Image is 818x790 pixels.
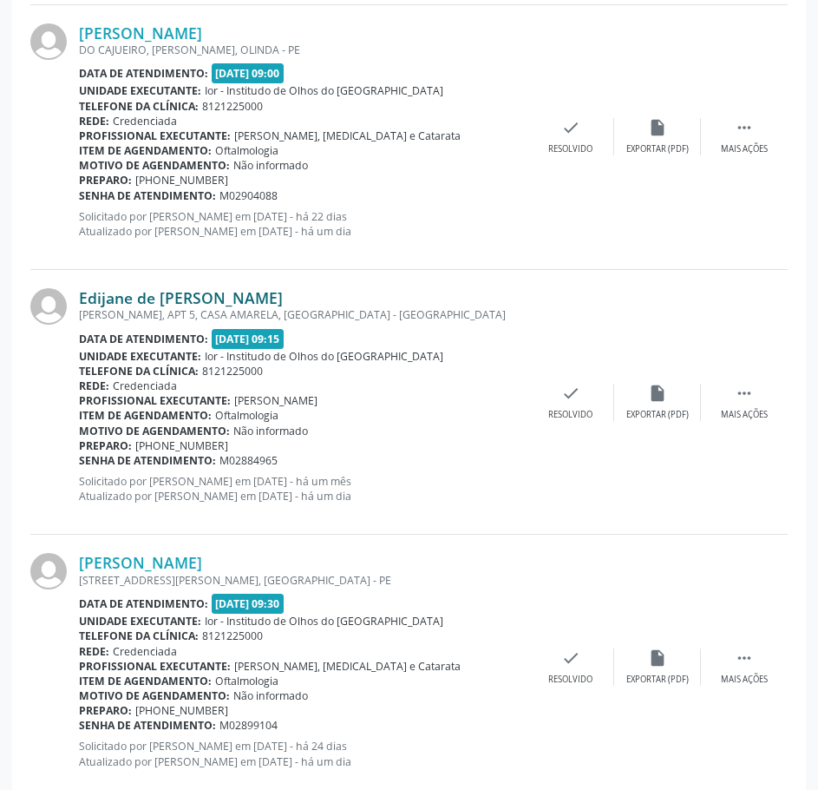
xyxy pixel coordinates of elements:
i: check [561,384,580,403]
b: Data de atendimento: [79,66,208,81]
b: Data de atendimento: [79,596,208,611]
span: Credenciada [113,379,177,393]
span: [DATE] 09:30 [212,594,285,614]
span: [DATE] 09:00 [212,63,285,83]
i:  [735,648,754,668]
span: [PHONE_NUMBER] [135,703,228,718]
i: insert_drive_file [648,384,667,403]
span: Credenciada [113,644,177,659]
span: [PERSON_NAME], [MEDICAL_DATA] e Catarata [234,659,461,674]
b: Preparo: [79,173,132,188]
div: Exportar (PDF) [626,143,689,155]
div: Exportar (PDF) [626,409,689,421]
div: Exportar (PDF) [626,674,689,686]
span: Oftalmologia [215,143,278,158]
span: Oftalmologia [215,408,278,423]
b: Senha de atendimento: [79,453,216,468]
i: insert_drive_file [648,118,667,137]
i:  [735,118,754,137]
span: [PHONE_NUMBER] [135,438,228,453]
span: M02904088 [219,188,278,203]
div: [PERSON_NAME], APT 5, CASA AMARELA, [GEOGRAPHIC_DATA] - [GEOGRAPHIC_DATA] [79,307,527,322]
b: Telefone da clínica: [79,629,199,643]
span: [DATE] 09:15 [212,329,285,349]
span: 8121225000 [202,364,263,379]
span: M02899104 [219,718,278,733]
b: Preparo: [79,438,132,453]
b: Rede: [79,644,109,659]
b: Data de atendimento: [79,332,208,346]
span: Ior - Institudo de Olhos do [GEOGRAPHIC_DATA] [205,614,443,629]
b: Senha de atendimento: [79,718,216,733]
b: Motivo de agendamento: [79,158,230,173]
span: Credenciada [113,114,177,128]
b: Profissional executante: [79,659,231,674]
b: Telefone da clínica: [79,364,199,379]
span: Não informado [233,424,308,438]
span: 8121225000 [202,99,263,114]
b: Motivo de agendamento: [79,688,230,703]
p: Solicitado por [PERSON_NAME] em [DATE] - há 24 dias Atualizado por [PERSON_NAME] em [DATE] - há u... [79,739,527,768]
i: check [561,648,580,668]
b: Item de agendamento: [79,674,212,688]
i: check [561,118,580,137]
img: img [30,553,67,589]
div: Mais ações [721,143,768,155]
b: Item de agendamento: [79,143,212,158]
span: M02884965 [219,453,278,468]
a: [PERSON_NAME] [79,23,202,43]
b: Unidade executante: [79,349,201,364]
div: Resolvido [548,143,592,155]
div: Mais ações [721,674,768,686]
span: Não informado [233,688,308,703]
b: Profissional executante: [79,393,231,408]
span: [PERSON_NAME], [MEDICAL_DATA] e Catarata [234,128,461,143]
span: 8121225000 [202,629,263,643]
b: Rede: [79,114,109,128]
b: Motivo de agendamento: [79,424,230,438]
a: Edijane de [PERSON_NAME] [79,288,283,307]
p: Solicitado por [PERSON_NAME] em [DATE] - há um mês Atualizado por [PERSON_NAME] em [DATE] - há um... [79,474,527,504]
span: [PERSON_NAME] [234,393,317,408]
span: [PHONE_NUMBER] [135,173,228,188]
div: Resolvido [548,674,592,686]
b: Telefone da clínica: [79,99,199,114]
b: Preparo: [79,703,132,718]
span: Oftalmologia [215,674,278,688]
div: DO CAJUEIRO, [PERSON_NAME], OLINDA - PE [79,43,527,57]
p: Solicitado por [PERSON_NAME] em [DATE] - há 22 dias Atualizado por [PERSON_NAME] em [DATE] - há u... [79,209,527,239]
div: Mais ações [721,409,768,421]
span: Ior - Institudo de Olhos do [GEOGRAPHIC_DATA] [205,83,443,98]
span: Ior - Institudo de Olhos do [GEOGRAPHIC_DATA] [205,349,443,364]
a: [PERSON_NAME] [79,553,202,572]
b: Unidade executante: [79,614,201,629]
span: Não informado [233,158,308,173]
i:  [735,384,754,403]
div: [STREET_ADDRESS][PERSON_NAME], [GEOGRAPHIC_DATA] - PE [79,573,527,588]
b: Rede: [79,379,109,393]
i: insert_drive_file [648,648,667,668]
div: Resolvido [548,409,592,421]
b: Profissional executante: [79,128,231,143]
b: Unidade executante: [79,83,201,98]
img: img [30,23,67,60]
b: Item de agendamento: [79,408,212,423]
b: Senha de atendimento: [79,188,216,203]
img: img [30,288,67,325]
